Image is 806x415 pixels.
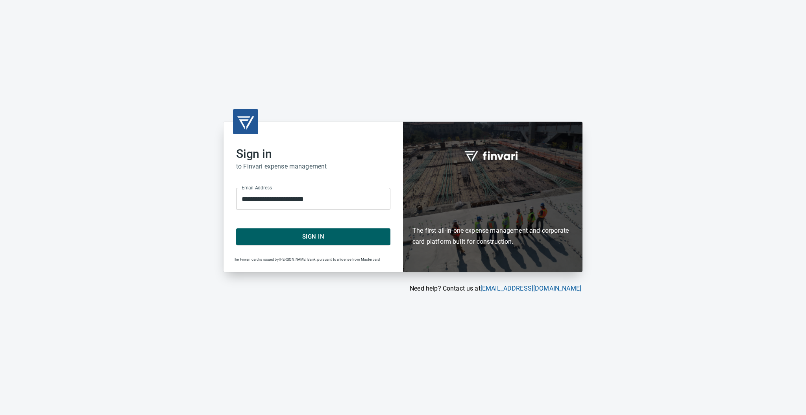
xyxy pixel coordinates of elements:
p: Need help? Contact us at [224,284,581,293]
h6: The first all-in-one expense management and corporate card platform built for construction. [412,180,573,247]
div: Finvari [403,122,582,272]
h2: Sign in [236,147,390,161]
span: Sign In [245,232,382,242]
img: transparent_logo.png [236,112,255,131]
h6: to Finvari expense management [236,161,390,172]
a: [EMAIL_ADDRESS][DOMAIN_NAME] [481,285,581,292]
span: The Finvari card is issued by [PERSON_NAME] Bank, pursuant to a license from Mastercard [233,258,380,261]
img: fullword_logo_white.png [463,146,522,165]
button: Sign In [236,228,390,245]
